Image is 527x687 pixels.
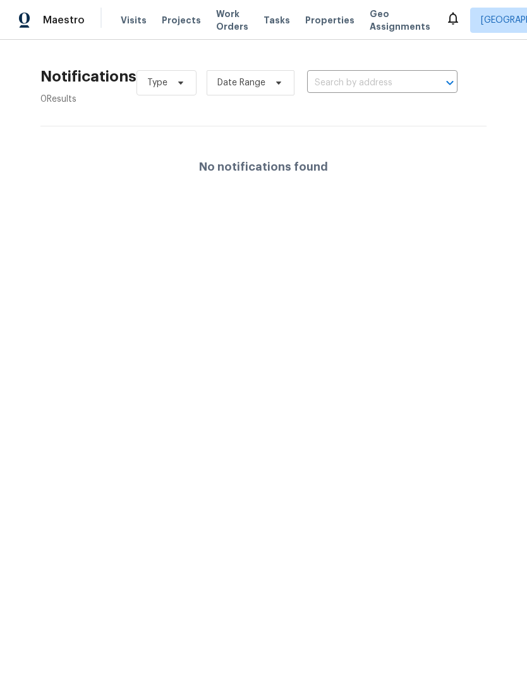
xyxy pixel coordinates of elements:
span: Work Orders [216,8,248,33]
span: Date Range [217,76,265,89]
span: Visits [121,14,147,27]
span: Type [147,76,167,89]
span: Tasks [263,16,290,25]
span: Properties [305,14,354,27]
h2: Notifications [40,70,136,83]
button: Open [441,74,459,92]
span: Maestro [43,14,85,27]
span: Geo Assignments [370,8,430,33]
div: 0 Results [40,93,136,106]
span: Projects [162,14,201,27]
h4: No notifications found [199,161,328,173]
input: Search by address [307,73,422,93]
